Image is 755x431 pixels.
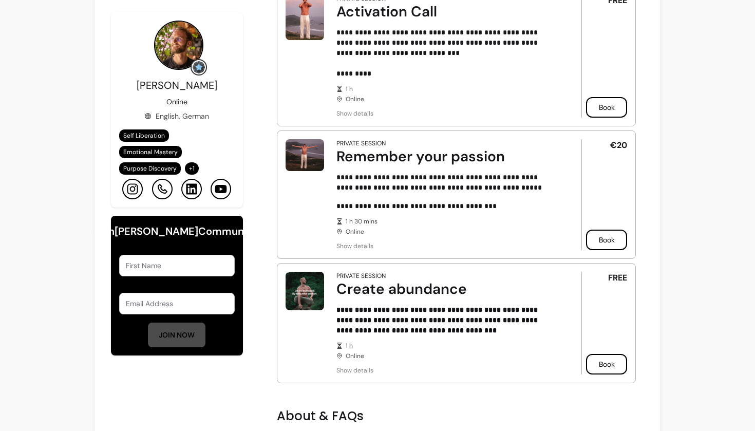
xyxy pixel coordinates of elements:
[187,164,197,173] span: + 1
[193,61,205,73] img: Grow
[586,230,627,250] button: Book
[336,3,553,21] div: Activation Call
[336,147,553,166] div: Remember your passion
[123,132,165,140] span: Self Liberation
[123,164,177,173] span: Purpose Discovery
[346,85,553,93] span: 1 h
[126,298,228,309] input: Email Address
[336,85,553,103] div: Online
[610,139,627,152] span: €20
[336,272,386,280] div: Private Session
[586,97,627,118] button: Book
[286,139,324,172] img: Remember your passion
[277,408,636,424] h2: About & FAQs
[154,21,203,70] img: Provider image
[586,354,627,374] button: Book
[336,242,553,250] span: Show details
[144,111,209,121] div: English, German
[286,272,324,310] img: Create abundance
[123,148,178,156] span: Emotional Mastery
[336,342,553,360] div: Online
[336,217,553,236] div: Online
[94,224,260,238] h6: Join [PERSON_NAME] Community!
[336,366,553,374] span: Show details
[126,260,228,271] input: First Name
[336,139,386,147] div: Private Session
[336,280,553,298] div: Create abundance
[137,79,217,92] span: [PERSON_NAME]
[346,217,553,226] span: 1 h 30 mins
[166,97,187,107] p: Online
[346,342,553,350] span: 1 h
[336,109,553,118] span: Show details
[608,272,627,284] span: FREE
